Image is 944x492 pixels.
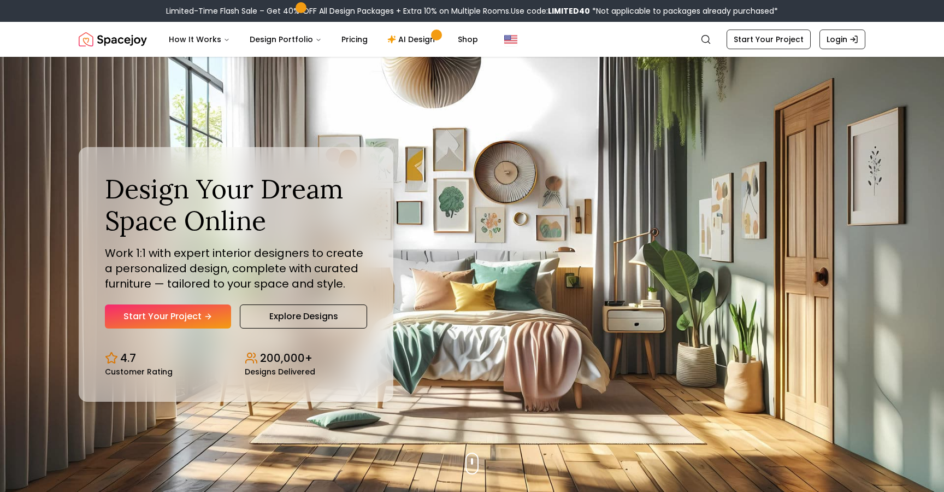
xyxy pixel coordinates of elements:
[240,304,367,329] a: Explore Designs
[105,368,173,376] small: Customer Rating
[548,5,590,16] b: LIMITED40
[260,350,312,366] p: 200,000+
[379,28,447,50] a: AI Design
[79,28,147,50] img: Spacejoy Logo
[241,28,331,50] button: Design Portfolio
[590,5,778,16] span: *Not applicable to packages already purchased*
[105,245,367,291] p: Work 1:1 with expert interior designers to create a personalized design, complete with curated fu...
[120,350,136,366] p: 4.7
[819,30,865,49] a: Login
[727,30,811,49] a: Start Your Project
[105,342,367,376] div: Design stats
[160,28,487,50] nav: Main
[105,173,367,236] h1: Design Your Dream Space Online
[105,304,231,329] a: Start Your Project
[79,22,865,57] nav: Global
[79,28,147,50] a: Spacejoy
[511,5,590,16] span: Use code:
[166,5,778,16] div: Limited-Time Flash Sale – Get 40% OFF All Design Packages + Extra 10% on Multiple Rooms.
[449,28,487,50] a: Shop
[160,28,239,50] button: How It Works
[333,28,376,50] a: Pricing
[504,33,517,46] img: United States
[245,368,315,376] small: Designs Delivered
